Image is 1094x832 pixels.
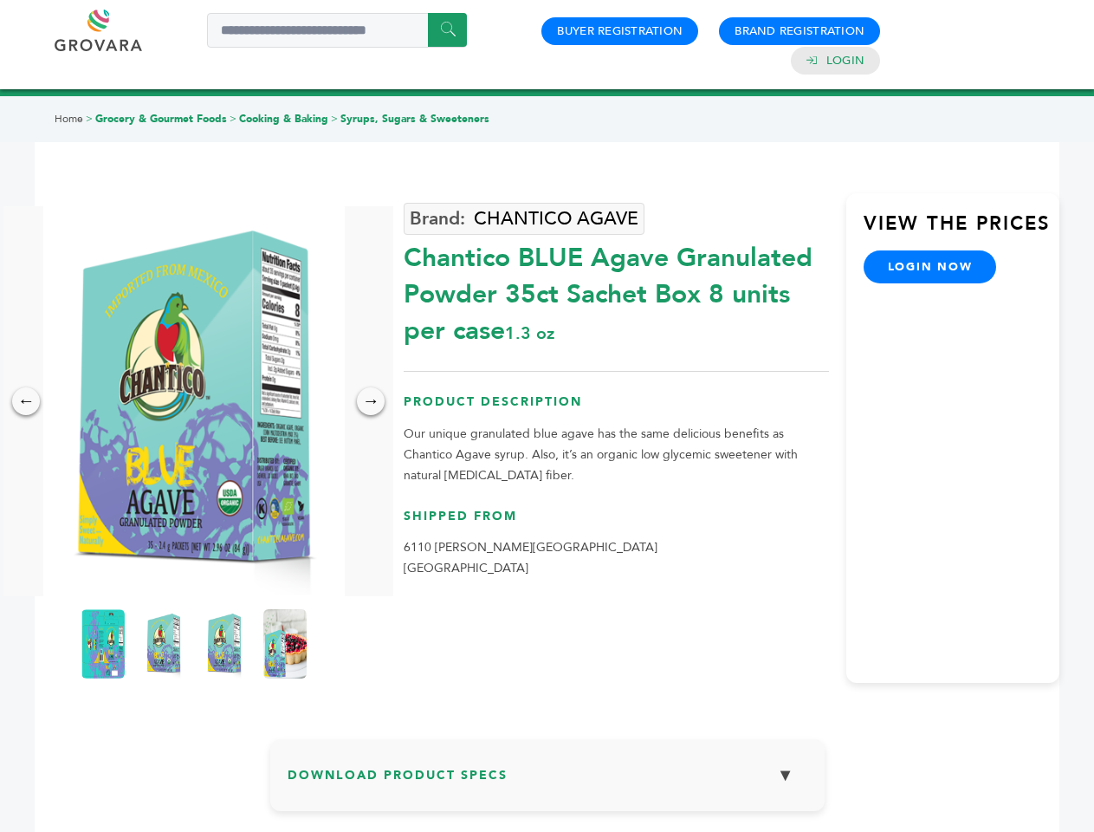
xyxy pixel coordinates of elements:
[404,203,644,235] a: CHANTICO AGAVE
[263,609,307,679] img: Chantico BLUE Agave Granulated Powder 35ct Sachet Box 8 units per case 1.3 oz
[86,112,93,126] span: >
[505,322,554,345] span: 1.3 oz
[404,231,829,349] div: Chantico BLUE Agave Granulated Powder 35ct Sachet Box 8 units per case
[55,112,83,126] a: Home
[81,609,125,679] img: Chantico BLUE Agave Granulated Powder 35ct Sachet Box 8 units per case 1.3 oz Product Label
[142,609,185,679] img: Chantico BLUE Agave Granulated Powder 35ct Sachet Box 8 units per case 1.3 oz Nutrition Info
[12,387,40,415] div: ←
[826,53,864,68] a: Login
[864,250,997,283] a: login now
[404,424,829,486] p: Our unique granulated blue agave has the same delicious benefits as Chantico Agave syrup. Also, i...
[331,112,338,126] span: >
[43,206,345,596] img: Chantico BLUE Agave Granulated Powder 35ct Sachet Box 8 units per case 1.3 oz
[557,23,683,39] a: Buyer Registration
[864,211,1059,250] h3: View the Prices
[207,13,467,48] input: Search a product or brand...
[357,387,385,415] div: →
[404,393,829,424] h3: Product Description
[239,112,328,126] a: Cooking & Baking
[764,757,807,794] button: ▼
[95,112,227,126] a: Grocery & Gourmet Foods
[340,112,489,126] a: Syrups, Sugars & Sweeteners
[288,757,807,807] h3: Download Product Specs
[735,23,864,39] a: Brand Registration
[404,537,829,579] p: 6110 [PERSON_NAME][GEOGRAPHIC_DATA] [GEOGRAPHIC_DATA]
[203,609,246,679] img: Chantico BLUE Agave Granulated Powder 35ct Sachet Box 8 units per case 1.3 oz
[230,112,236,126] span: >
[404,508,829,538] h3: Shipped From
